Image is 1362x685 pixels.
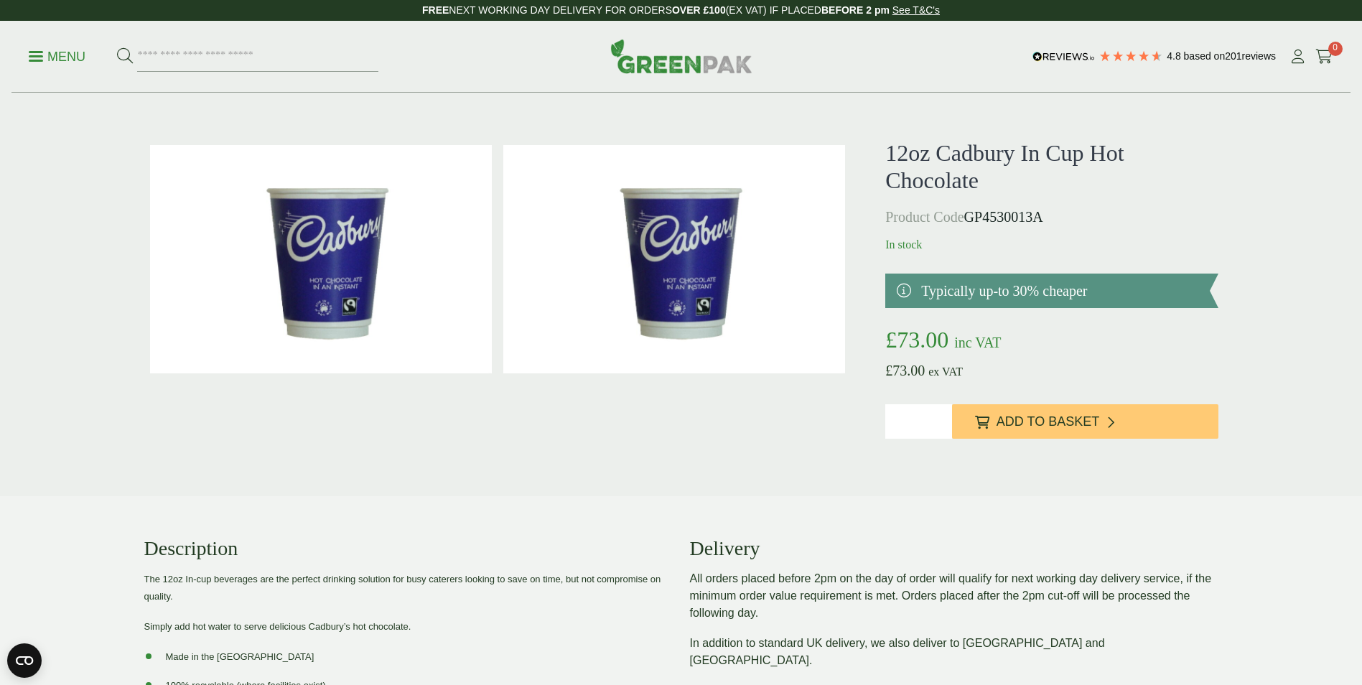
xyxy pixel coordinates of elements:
[1099,50,1163,62] div: 4.79 Stars
[952,404,1218,439] button: Add to Basket
[1184,50,1226,62] span: Based on
[1289,50,1307,64] i: My Account
[885,206,1218,228] p: GP4530013A
[29,48,85,65] p: Menu
[690,635,1218,669] p: In addition to standard UK delivery, we also deliver to [GEOGRAPHIC_DATA] and [GEOGRAPHIC_DATA].
[690,536,1218,561] h3: Delivery
[885,327,948,353] bdi: 73.00
[821,4,890,16] strong: BEFORE 2 pm
[885,363,892,378] span: £
[166,651,314,662] span: Made in the [GEOGRAPHIC_DATA]
[885,236,1218,253] p: In stock
[29,48,85,62] a: Menu
[928,365,963,378] span: ex VAT
[1032,52,1095,62] img: REVIEWS.io
[885,363,925,378] bdi: 73.00
[885,327,897,353] span: £
[144,621,411,632] span: Simply add hot water to serve delicious Cadbury’s hot chocolate.
[503,145,845,373] img: 12oz Cadbury In Cup Hot Chocolate Full Case Of 0
[1328,42,1343,56] span: 0
[892,4,940,16] a: See T&C's
[1315,46,1333,67] a: 0
[422,4,449,16] strong: FREE
[144,574,661,602] span: The 12oz In-cup beverages are the perfect drinking solution for busy caterers looking to save on ...
[690,570,1218,622] p: All orders placed before 2pm on the day of order will qualify for next working day delivery servi...
[144,536,673,561] h3: Description
[610,39,752,73] img: GreenPak Supplies
[1315,50,1333,64] i: Cart
[885,209,964,225] span: Product Code
[1242,50,1276,62] span: reviews
[954,335,1001,350] span: inc VAT
[1167,50,1183,62] span: 4.8
[1225,50,1241,62] span: 201
[997,414,1099,430] span: Add to Basket
[885,139,1218,195] h1: 12oz Cadbury In Cup Hot Chocolate
[7,643,42,678] button: Open CMP widget
[672,4,726,16] strong: OVER £100
[150,145,492,373] img: Cadbury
